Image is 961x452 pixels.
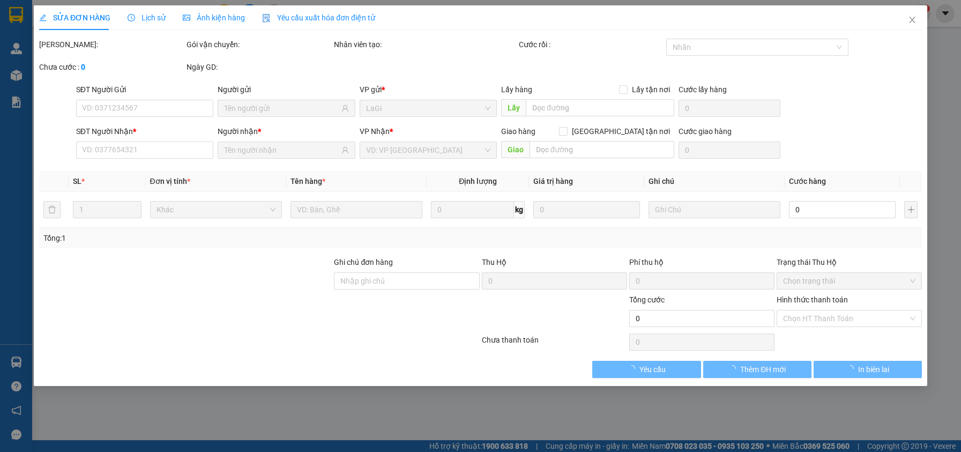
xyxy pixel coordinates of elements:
[187,39,332,50] div: Gói vận chuyển:
[128,14,135,21] span: clock-circle
[533,201,640,218] input: 0
[481,258,506,266] span: Thu Hộ
[480,334,628,353] div: Chưa thanh toán
[39,14,47,21] span: edit
[183,13,245,22] span: Ảnh kiện hàng
[518,39,664,50] div: Cước rồi :
[514,201,525,218] span: kg
[783,273,915,289] span: Chọn trạng thái
[846,365,858,373] span: loading
[187,61,332,73] div: Ngày GD:
[740,364,786,375] span: Thêm ĐH mới
[858,364,889,375] span: In biên lai
[224,102,339,114] input: Tên người gửi
[897,5,927,35] button: Close
[777,295,848,304] label: Hình thức thanh toán
[39,39,184,50] div: [PERSON_NAME]:
[649,201,780,218] input: Ghi Chú
[39,13,110,22] span: SỬA ĐƠN HÀNG
[777,256,922,268] div: Trạng thái Thu Hộ
[629,256,774,272] div: Phí thu hộ
[567,125,674,137] span: [GEOGRAPHIC_DATA] tận nơi
[678,100,780,117] input: Cước lấy hàng
[366,100,490,116] span: LaGi
[501,85,532,94] span: Lấy hàng
[703,361,811,378] button: Thêm ĐH mới
[530,141,674,158] input: Dọc đường
[678,85,726,94] label: Cước lấy hàng
[262,13,375,22] span: Yêu cầu xuất hóa đơn điện tử
[128,13,166,22] span: Lịch sử
[908,16,917,24] span: close
[156,202,275,218] span: Khác
[81,63,85,71] b: 0
[359,127,389,136] span: VP Nhận
[526,99,674,116] input: Dọc đường
[728,365,740,373] span: loading
[43,201,61,218] button: delete
[628,365,639,373] span: loading
[218,84,355,95] div: Người gửi
[459,177,497,186] span: Định lượng
[76,125,213,137] div: SĐT Người Nhận
[341,105,348,112] span: user
[789,177,826,186] span: Cước hàng
[150,177,190,186] span: Đơn vị tính
[290,177,325,186] span: Tên hàng
[39,61,184,73] div: Chưa cước :
[218,125,355,137] div: Người nhận
[592,361,701,378] button: Yêu cầu
[678,127,731,136] label: Cước giao hàng
[501,99,526,116] span: Lấy
[904,201,918,218] button: plus
[533,177,573,186] span: Giá trị hàng
[334,258,393,266] label: Ghi chú đơn hàng
[224,144,339,156] input: Tên người nhận
[73,177,81,186] span: SL
[183,14,190,21] span: picture
[359,84,496,95] div: VP gửi
[629,295,665,304] span: Tổng cước
[627,84,674,95] span: Lấy tận nơi
[341,146,348,154] span: user
[639,364,666,375] span: Yêu cầu
[678,142,780,159] input: Cước giao hàng
[334,272,479,290] input: Ghi chú đơn hàng
[814,361,922,378] button: In biên lai
[290,201,422,218] input: VD: Bàn, Ghế
[334,39,516,50] div: Nhân viên tạo:
[501,127,535,136] span: Giao hàng
[76,84,213,95] div: SĐT Người Gửi
[262,14,271,23] img: icon
[43,232,371,244] div: Tổng: 1
[501,141,530,158] span: Giao
[644,171,785,192] th: Ghi chú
